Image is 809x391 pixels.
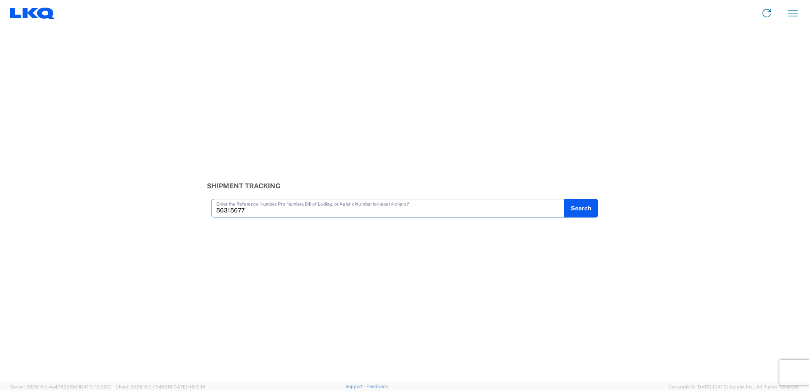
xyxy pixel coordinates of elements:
[79,384,112,389] span: [DATE] 10:23:21
[10,384,112,389] span: Server: 2025.18.0-4e47823f9d1
[345,384,366,389] a: Support
[366,384,388,389] a: Feedback
[116,384,205,389] span: Client: 2025.18.0-7346316
[172,384,205,389] span: [DATE] 08:10:16
[207,182,603,190] h3: Shipment Tracking
[564,199,598,218] button: Search
[669,383,799,391] span: Copyright © [DATE]-[DATE] Agistix Inc., All Rights Reserved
